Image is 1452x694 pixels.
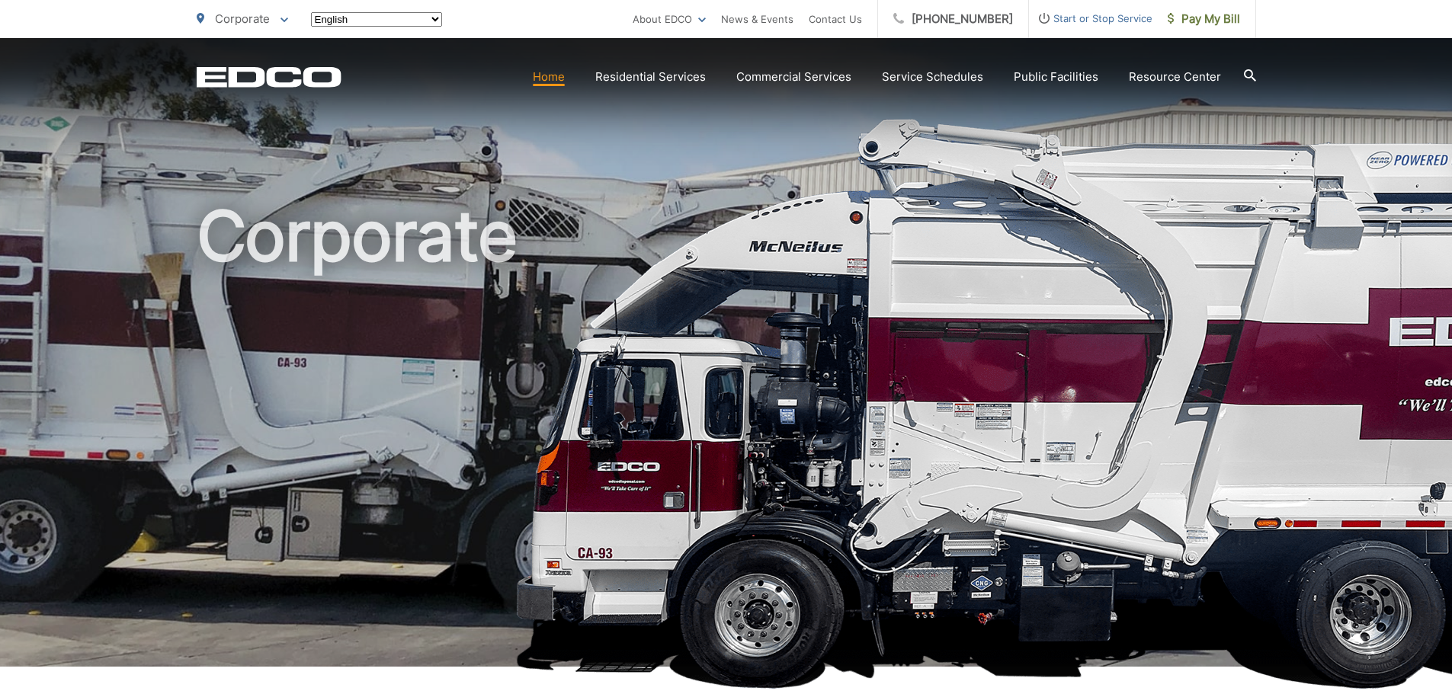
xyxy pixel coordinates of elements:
a: Commercial Services [736,68,851,86]
a: Public Facilities [1014,68,1098,86]
a: EDCD logo. Return to the homepage. [197,66,341,88]
a: News & Events [721,10,793,28]
a: Residential Services [595,68,706,86]
h1: Corporate [197,198,1256,680]
span: Pay My Bill [1168,10,1240,28]
a: Home [533,68,565,86]
a: Service Schedules [882,68,983,86]
select: Select a language [311,12,442,27]
a: About EDCO [633,10,706,28]
a: Resource Center [1129,68,1221,86]
span: Corporate [215,11,270,26]
a: Contact Us [809,10,862,28]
